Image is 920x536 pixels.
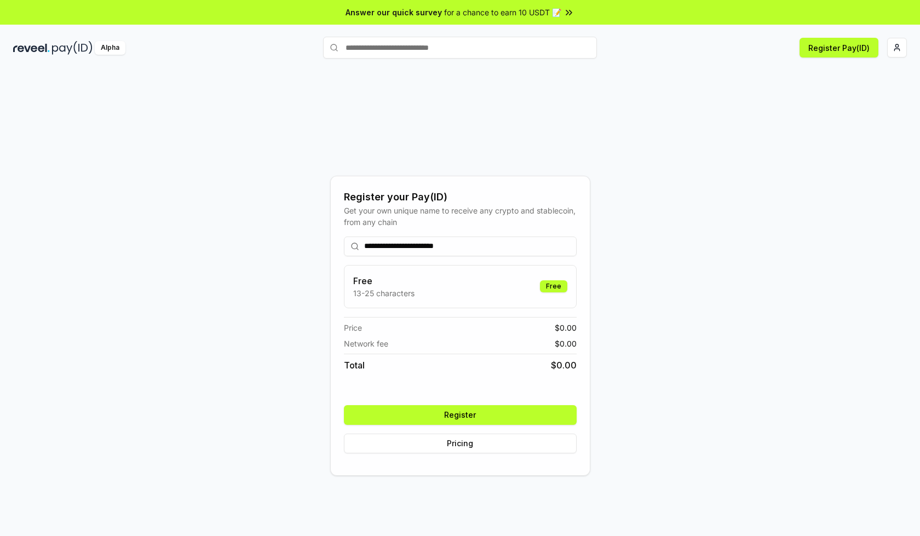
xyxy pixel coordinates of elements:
div: Get your own unique name to receive any crypto and stablecoin, from any chain [344,205,577,228]
button: Pricing [344,434,577,453]
button: Register [344,405,577,425]
h3: Free [353,274,415,287]
img: reveel_dark [13,41,50,55]
div: Register your Pay(ID) [344,189,577,205]
span: for a chance to earn 10 USDT 📝 [444,7,561,18]
p: 13-25 characters [353,287,415,299]
span: Answer our quick survey [346,7,442,18]
img: pay_id [52,41,93,55]
span: $ 0.00 [555,338,577,349]
span: Price [344,322,362,333]
div: Free [540,280,567,292]
div: Alpha [95,41,125,55]
span: $ 0.00 [555,322,577,333]
span: Network fee [344,338,388,349]
span: Total [344,359,365,372]
button: Register Pay(ID) [800,38,878,57]
span: $ 0.00 [551,359,577,372]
